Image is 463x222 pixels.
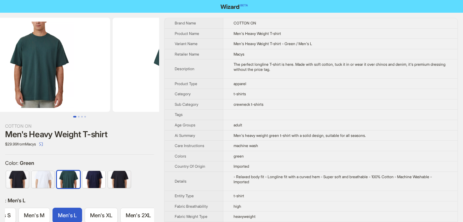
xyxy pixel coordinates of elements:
[175,143,204,148] span: Care Instructions
[32,170,54,187] label: available
[234,62,447,72] div: The perfect longline T-shirt is here. Made with soft cotton, tuck it in or wear it over chinos an...
[5,139,154,149] div: $29.99 from Macys
[84,116,86,118] button: Go to slide 4
[175,91,191,96] span: Category
[81,116,83,118] button: Go to slide 3
[175,123,195,127] span: Age Groups
[234,123,242,127] span: adult
[175,193,194,198] span: Entity Type
[82,171,105,188] img: True Navy
[6,171,29,188] img: Black
[234,204,241,209] span: high
[175,66,194,71] span: Description
[6,170,29,187] label: available
[175,52,199,57] span: Retailer Name
[39,142,43,146] span: select
[234,133,366,138] span: Men's heavy weight green t-shirt with a solid design, suitable for all seasons.
[8,197,25,204] span: Men's L
[175,81,197,86] span: Product Type
[234,174,447,184] div: - Relaxed body fit - Longline fit with a curved hem - Super soft and breathable - 100% Cotton - M...
[108,170,131,187] label: available
[73,116,76,118] button: Go to slide 1
[57,171,80,188] img: Green
[234,81,246,86] span: apparel
[175,204,208,209] span: Fabric Breathability
[108,171,131,188] img: Light Gray Marle
[234,31,281,36] span: Men's Heavy Weight T-shirt
[234,214,256,219] span: heavyweight
[234,154,244,158] span: green
[234,164,249,169] span: Imported
[175,164,205,169] span: Country Of Origin
[58,212,77,219] span: Men's L
[175,214,207,219] span: Fabric Weight Type
[175,154,186,158] span: Colors
[234,193,244,198] span: t-shirt
[234,41,312,46] span: Men's Heavy Weight T-shirt - Green / Men's L
[57,170,80,187] label: available
[175,112,183,117] span: Tags
[5,160,20,166] span: Color :
[5,130,154,139] div: Men's Heavy Weight T-shirt
[234,21,256,25] span: COTTON ON
[175,179,186,184] span: Details
[113,18,255,112] img: Men's Heavy Weight T-shirt Men's Heavy Weight T-shirt - Green / Men's L image 2
[234,91,246,96] span: t-shirts
[5,197,8,204] span: :
[234,143,258,148] span: machine wash
[175,133,195,138] span: Ai Summary
[5,123,154,130] div: COTTON ON
[32,171,54,188] img: White
[175,21,196,25] span: Brand Name
[126,212,151,219] span: Men's 2XL
[82,170,105,187] label: available
[78,116,80,118] button: Go to slide 2
[24,212,45,219] span: Men's M
[90,212,112,219] span: Men's XL
[175,102,198,107] span: Sub Category
[175,31,199,36] span: Product Name
[175,41,198,46] span: Variant Name
[20,160,34,166] span: Green
[234,102,263,107] span: crewneck t-shirts
[234,52,244,57] span: Macys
